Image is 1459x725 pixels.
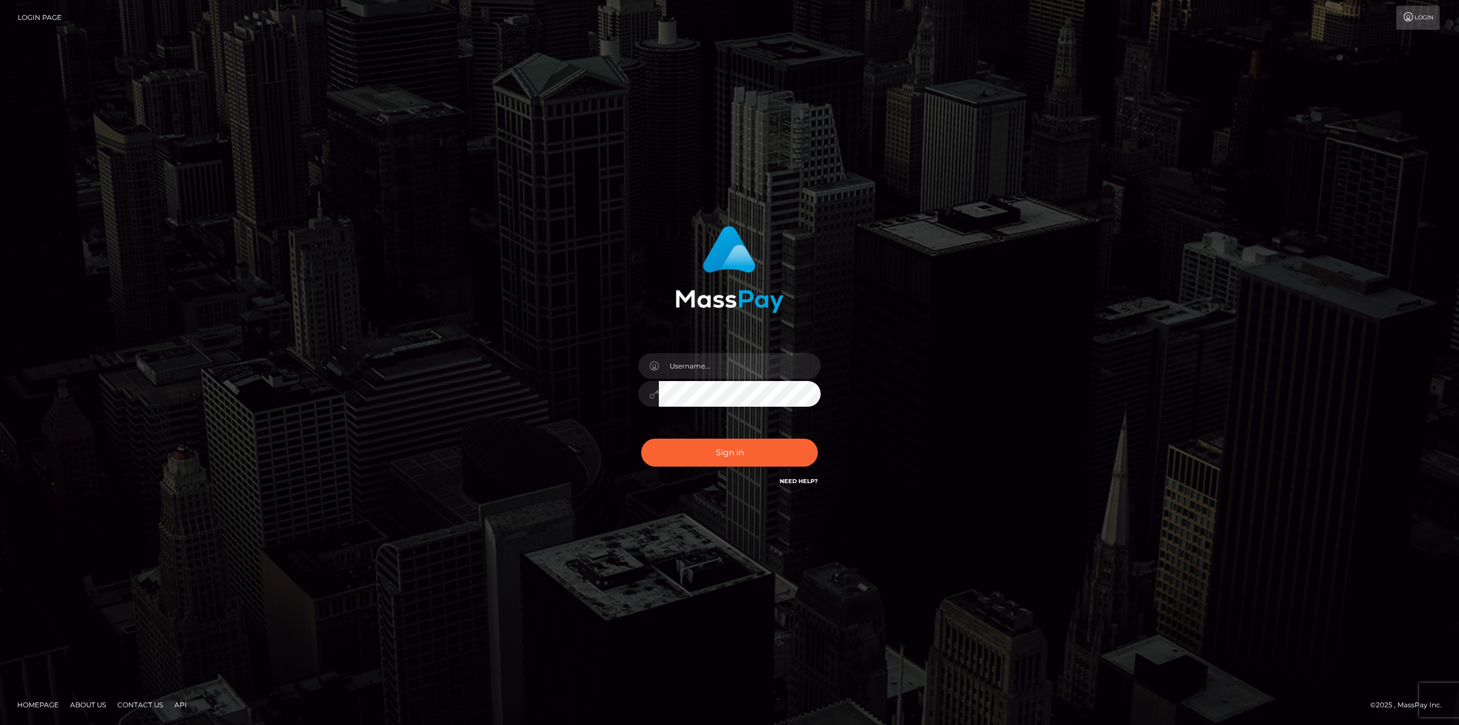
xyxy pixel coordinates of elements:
[1370,699,1450,711] div: © 2025 , MassPay Inc.
[113,696,168,714] a: Contact Us
[18,6,62,30] a: Login Page
[641,439,818,467] button: Sign in
[13,696,63,714] a: Homepage
[66,696,111,714] a: About Us
[170,696,191,714] a: API
[780,477,818,485] a: Need Help?
[675,226,784,313] img: MassPay Login
[659,353,821,379] input: Username...
[1396,6,1440,30] a: Login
